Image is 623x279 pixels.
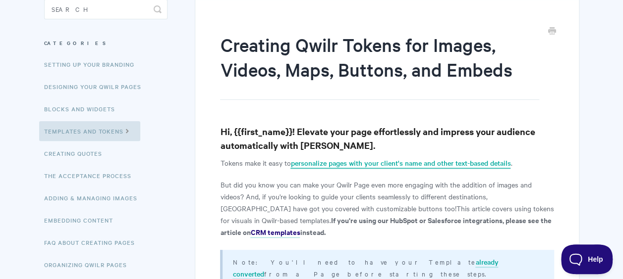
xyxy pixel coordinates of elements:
a: FAQ About Creating Pages [44,232,142,252]
a: Print this Article [548,26,556,37]
iframe: Toggle Customer Support [561,244,613,274]
strong: If you're using our HubSpot or Salesforce integrations, please see the article on [220,215,551,237]
a: Creating Quotes [44,143,110,163]
a: CRM templates [250,227,300,238]
a: Embedding Content [44,210,120,230]
a: Templates and Tokens [39,121,140,141]
strong: instead. [300,227,325,237]
p: But did you know you can make your Qwilr Page even more engaging with the addition of images and ... [220,179,554,238]
p: Tokens make it easy to . [220,157,554,169]
a: Organizing Qwilr Pages [44,255,134,275]
a: Designing Your Qwilr Pages [44,77,149,96]
a: Setting up your Branding [44,54,142,74]
h3: Hi, {{first_name}}! Elevate your page effortlessly and impress your audience automatically with [... [220,125,554,152]
h3: Categories [44,34,168,52]
a: Blocks and Widgets [44,99,122,119]
a: Adding & Managing Images [44,188,145,208]
a: The Acceptance Process [44,166,139,186]
h1: Creating Qwilr Tokens for Images, Videos, Maps, Buttons, and Embeds [220,32,539,100]
a: personalize pages with your client's name and other text-based details [290,158,510,169]
strong: CRM templates [250,227,300,237]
